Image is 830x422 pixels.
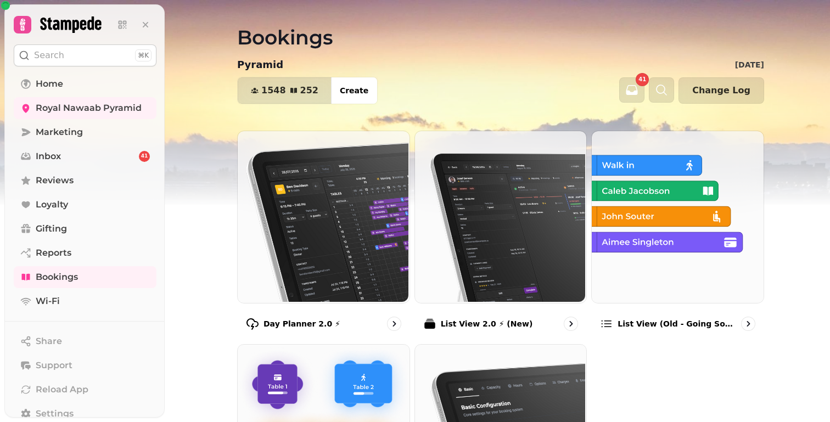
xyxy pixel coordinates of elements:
[135,49,152,61] div: ⌘K
[565,318,576,329] svg: go to
[36,407,74,420] span: Settings
[14,145,156,167] a: Inbox41
[331,77,377,104] button: Create
[14,242,156,264] a: Reports
[36,271,78,284] span: Bookings
[14,330,156,352] button: Share
[237,57,283,72] p: Pyramid
[300,86,318,95] span: 252
[14,290,156,312] a: Wi-Fi
[14,170,156,192] a: Reviews
[36,102,142,115] span: Royal Nawaab Pyramid
[36,77,63,91] span: Home
[414,130,586,302] img: List View 2.0 ⚡ (New)
[389,318,400,329] svg: go to
[618,318,737,329] p: List view (Old - going soon)
[678,77,764,104] button: Change Log
[261,86,286,95] span: 1548
[14,379,156,401] button: Reload App
[414,131,587,340] a: List View 2.0 ⚡ (New)List View 2.0 ⚡ (New)
[14,121,156,143] a: Marketing
[638,77,646,82] span: 41
[36,335,62,348] span: Share
[14,355,156,376] button: Support
[263,318,340,329] p: Day Planner 2.0 ⚡
[743,318,754,329] svg: go to
[36,246,71,260] span: Reports
[237,131,410,340] a: Day Planner 2.0 ⚡Day Planner 2.0 ⚡
[735,59,764,70] p: [DATE]
[14,194,156,216] a: Loyalty
[238,77,332,104] button: 1548252
[591,130,762,302] img: List view (Old - going soon)
[14,218,156,240] a: Gifting
[141,153,148,160] span: 41
[34,49,64,62] p: Search
[237,130,408,302] img: Day Planner 2.0 ⚡
[340,87,368,94] span: Create
[692,86,750,95] span: Change Log
[441,318,533,329] p: List View 2.0 ⚡ (New)
[36,126,83,139] span: Marketing
[36,150,61,163] span: Inbox
[14,266,156,288] a: Bookings
[591,131,764,340] a: List view (Old - going soon)List view (Old - going soon)
[14,44,156,66] button: Search⌘K
[14,97,156,119] a: Royal Nawaab Pyramid
[36,174,74,187] span: Reviews
[36,222,67,235] span: Gifting
[36,295,60,308] span: Wi-Fi
[36,359,72,372] span: Support
[36,198,68,211] span: Loyalty
[36,383,88,396] span: Reload App
[14,73,156,95] a: Home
